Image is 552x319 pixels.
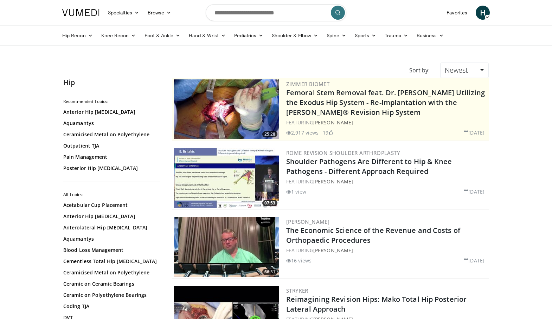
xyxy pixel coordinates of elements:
a: 66:31 [174,217,279,277]
a: Stryker [286,287,308,294]
a: Blood Loss Management [63,247,158,254]
img: VuMedi Logo [62,9,100,16]
a: Anterior Hip [MEDICAL_DATA] [63,109,158,116]
li: 19 [323,129,333,136]
h2: Hip [63,78,162,87]
a: Pediatrics [230,28,268,43]
a: [PERSON_NAME] [313,178,353,185]
a: Posterior Hip [MEDICAL_DATA] [63,165,158,172]
a: Zimmer Biomet [286,80,329,87]
a: Favorites [442,6,471,20]
li: 2,917 views [286,129,319,136]
div: FEATURING [286,119,487,126]
a: [PERSON_NAME] [286,218,329,225]
a: Trauma [380,28,412,43]
a: Ceramicised Metal on Polyethylene [63,131,158,138]
a: Ceramic on Ceramic Bearings [63,280,158,287]
li: 1 view [286,188,306,195]
li: [DATE] [464,188,484,195]
a: 07:53 [174,148,279,208]
a: 25:28 [174,79,279,139]
li: [DATE] [464,257,484,264]
li: 16 views [286,257,312,264]
a: Rome Revision Shoulder Arthroplasty [286,149,400,156]
a: Shoulder Pathogens Are Different to Hip & Knee Pathogens - Different Approach Required [286,157,452,176]
a: Ceramic on Polyethylene Bearings [63,292,158,299]
a: Hand & Wrist [185,28,230,43]
a: Knee Recon [97,28,140,43]
a: H [476,6,490,20]
a: Foot & Ankle [140,28,185,43]
a: Outpatient TJA [63,142,158,149]
a: Aquamantys [63,235,158,242]
a: Cementless Total Hip [MEDICAL_DATA] [63,258,158,265]
h2: Recommended Topics: [63,99,160,104]
a: Specialties [104,6,143,20]
a: Ceramicised Metal on Polyethylene [63,269,158,276]
li: [DATE] [464,129,484,136]
div: Sort by: [404,63,435,78]
img: 6a7d116b-e731-469b-a02b-077c798815a2.300x170_q85_crop-smart_upscale.jpg [174,148,279,208]
a: Femoral Stem Removal feat. Dr. [PERSON_NAME] Utilizing the Exodus Hip System - Re-Implantation wi... [286,88,485,117]
a: Shoulder & Elbow [268,28,322,43]
a: Newest [440,63,489,78]
img: 8704042d-15d5-4ce9-b753-6dec72ffdbb1.300x170_q85_crop-smart_upscale.jpg [174,79,279,139]
h2: All Topics: [63,192,160,197]
span: 25:28 [262,131,277,137]
a: Aquamantys [63,120,158,127]
a: Spine [322,28,350,43]
a: The Economic Science of the Revenue and Costs of Orthopaedic Procedures [286,226,460,245]
a: Anterolateral Hip [MEDICAL_DATA] [63,224,158,231]
span: Newest [445,65,468,75]
a: Business [412,28,448,43]
input: Search topics, interventions [206,4,346,21]
a: Browse [143,6,176,20]
img: 63ae7db7-4772-4245-8474-3d0ac4781287.300x170_q85_crop-smart_upscale.jpg [174,217,279,277]
a: Acetabular Cup Placement [63,202,158,209]
span: 66:31 [262,269,277,275]
a: Coding TJA [63,303,158,310]
a: Anterior Hip [MEDICAL_DATA] [63,213,158,220]
div: FEATURING [286,247,487,254]
a: Hip Recon [58,28,97,43]
div: FEATURING [286,178,487,185]
a: Pain Management [63,154,158,161]
a: Sports [351,28,381,43]
a: [PERSON_NAME] [313,247,353,254]
a: [PERSON_NAME] [313,119,353,126]
span: 07:53 [262,200,277,206]
a: Reimagining Revision Hips: Mako Total Hip Posterior Lateral Approach [286,294,467,314]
